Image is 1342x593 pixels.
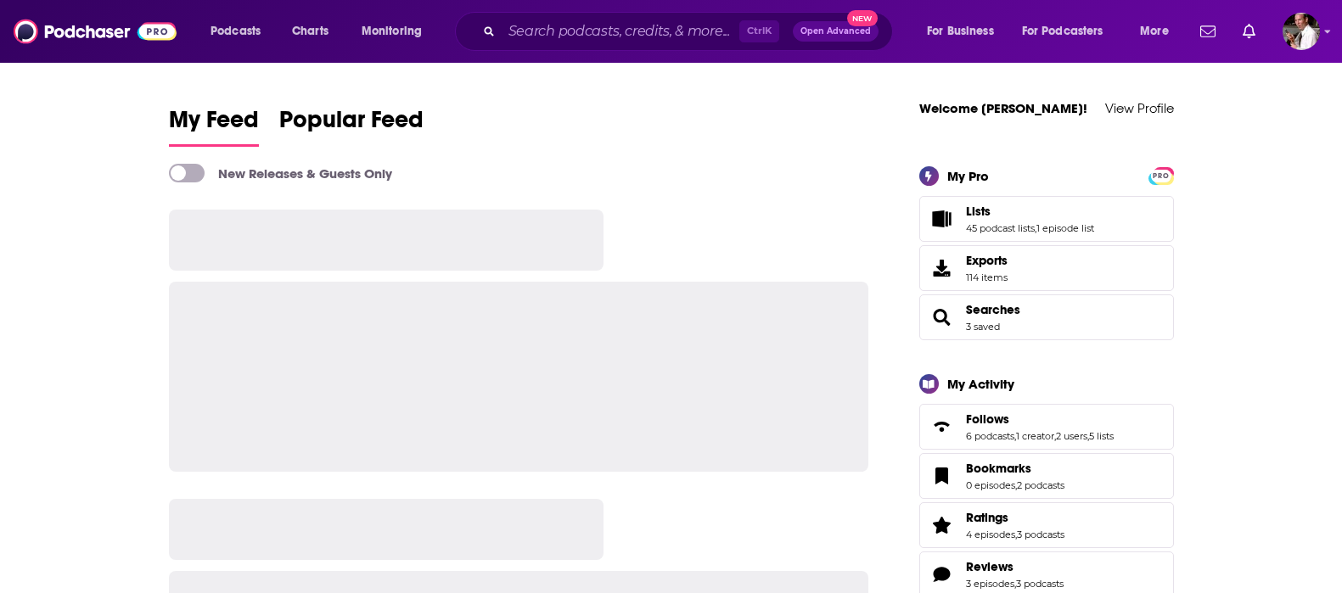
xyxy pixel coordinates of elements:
[1140,20,1169,43] span: More
[925,305,959,329] a: Searches
[966,510,1064,525] a: Ratings
[966,510,1008,525] span: Ratings
[966,578,1014,590] a: 3 episodes
[739,20,779,42] span: Ctrl K
[966,461,1031,476] span: Bookmarks
[211,20,261,43] span: Podcasts
[919,453,1174,499] span: Bookmarks
[1014,430,1016,442] span: ,
[966,253,1008,268] span: Exports
[279,105,424,144] span: Popular Feed
[927,20,994,43] span: For Business
[1283,13,1320,50] img: User Profile
[169,105,259,144] span: My Feed
[966,411,1009,427] span: Follows
[362,20,422,43] span: Monitoring
[966,559,1014,574] span: Reviews
[966,321,1000,333] a: 3 saved
[966,411,1114,427] a: Follows
[1151,168,1171,181] a: PRO
[1016,578,1064,590] a: 3 podcasts
[919,294,1174,340] span: Searches
[966,204,991,219] span: Lists
[199,18,283,45] button: open menu
[925,464,959,488] a: Bookmarks
[1016,430,1054,442] a: 1 creator
[919,502,1174,548] span: Ratings
[966,479,1015,491] a: 0 episodes
[919,100,1087,116] a: Welcome [PERSON_NAME]!
[919,404,1174,450] span: Follows
[502,18,739,45] input: Search podcasts, credits, & more...
[1089,430,1114,442] a: 5 lists
[279,105,424,147] a: Popular Feed
[925,562,959,586] a: Reviews
[1283,13,1320,50] button: Show profile menu
[966,271,1008,283] span: 114 items
[800,27,871,36] span: Open Advanced
[1193,17,1222,46] a: Show notifications dropdown
[966,302,1020,317] a: Searches
[966,204,1094,219] a: Lists
[919,196,1174,242] span: Lists
[1054,430,1056,442] span: ,
[1022,20,1103,43] span: For Podcasters
[1035,222,1036,234] span: ,
[292,20,328,43] span: Charts
[925,256,959,280] span: Exports
[281,18,339,45] a: Charts
[1236,17,1262,46] a: Show notifications dropdown
[1015,529,1017,540] span: ,
[1283,13,1320,50] span: Logged in as Quarto
[1017,529,1064,540] a: 3 podcasts
[14,15,177,48] img: Podchaser - Follow, Share and Rate Podcasts
[1151,170,1171,182] span: PRO
[1011,18,1128,45] button: open menu
[1105,100,1174,116] a: View Profile
[966,430,1014,442] a: 6 podcasts
[925,207,959,231] a: Lists
[966,559,1064,574] a: Reviews
[966,529,1015,540] a: 4 episodes
[1087,430,1089,442] span: ,
[925,415,959,439] a: Follows
[169,164,392,182] a: New Releases & Guests Only
[471,12,909,51] div: Search podcasts, credits, & more...
[947,168,989,184] div: My Pro
[1056,430,1087,442] a: 2 users
[919,245,1174,291] a: Exports
[966,461,1064,476] a: Bookmarks
[793,21,879,42] button: Open AdvancedNew
[915,18,1015,45] button: open menu
[169,105,259,147] a: My Feed
[1036,222,1094,234] a: 1 episode list
[966,222,1035,234] a: 45 podcast lists
[1017,479,1064,491] a: 2 podcasts
[947,376,1014,392] div: My Activity
[1015,479,1017,491] span: ,
[1014,578,1016,590] span: ,
[925,513,959,537] a: Ratings
[350,18,444,45] button: open menu
[1128,18,1190,45] button: open menu
[847,10,878,26] span: New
